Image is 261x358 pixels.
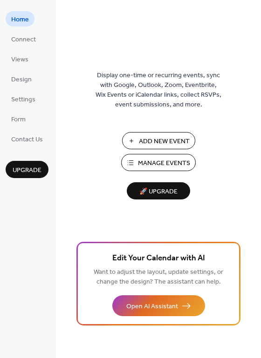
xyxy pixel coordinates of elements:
[132,186,185,198] span: 🚀 Upgrade
[6,71,37,86] a: Design
[11,75,32,85] span: Design
[112,252,205,265] span: Edit Your Calendar with AI
[11,135,43,145] span: Contact Us
[112,295,205,316] button: Open AI Assistant
[6,51,34,66] a: Views
[6,131,48,146] a: Contact Us
[94,266,223,288] span: Want to adjust the layout, update settings, or change the design? The assistant can help.
[6,11,34,27] a: Home
[121,154,196,171] button: Manage Events
[96,71,221,110] span: Display one-time or recurring events, sync with Google, Outlook, Zoom, Eventbrite, Wix Events or ...
[6,91,41,106] a: Settings
[122,132,195,149] button: Add New Event
[11,15,29,25] span: Home
[139,137,190,146] span: Add New Event
[6,161,48,178] button: Upgrade
[127,182,190,199] button: 🚀 Upgrade
[11,55,28,65] span: Views
[11,115,26,125] span: Form
[6,111,31,126] a: Form
[11,35,36,45] span: Connect
[126,302,178,312] span: Open AI Assistant
[11,95,35,105] span: Settings
[13,166,41,175] span: Upgrade
[138,159,190,168] span: Manage Events
[6,31,41,46] a: Connect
